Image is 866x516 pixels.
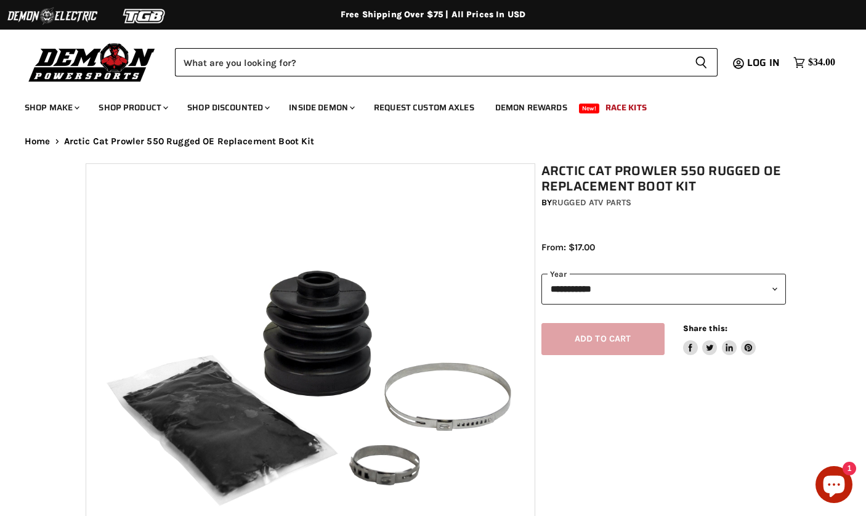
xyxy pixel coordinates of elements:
[596,95,656,120] a: Race Kits
[812,466,856,506] inbox-online-store-chat: Shopify online store chat
[99,4,191,28] img: TGB Logo 2
[685,48,718,76] button: Search
[89,95,176,120] a: Shop Product
[175,48,718,76] form: Product
[579,104,600,113] span: New!
[541,242,595,253] span: From: $17.00
[175,48,685,76] input: Search
[15,95,87,120] a: Shop Make
[552,197,631,208] a: Rugged ATV Parts
[787,54,841,72] a: $34.00
[25,136,51,147] a: Home
[683,323,756,356] aside: Share this:
[808,57,835,68] span: $34.00
[365,95,484,120] a: Request Custom Axles
[541,274,787,304] select: year
[64,136,315,147] span: Arctic Cat Prowler 550 Rugged OE Replacement Boot Kit
[280,95,362,120] a: Inside Demon
[25,40,160,84] img: Demon Powersports
[747,55,780,70] span: Log in
[6,4,99,28] img: Demon Electric Logo 2
[178,95,277,120] a: Shop Discounted
[486,95,577,120] a: Demon Rewards
[683,324,727,333] span: Share this:
[742,57,787,68] a: Log in
[541,196,787,210] div: by
[541,163,787,194] h1: Arctic Cat Prowler 550 Rugged OE Replacement Boot Kit
[15,90,832,120] ul: Main menu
